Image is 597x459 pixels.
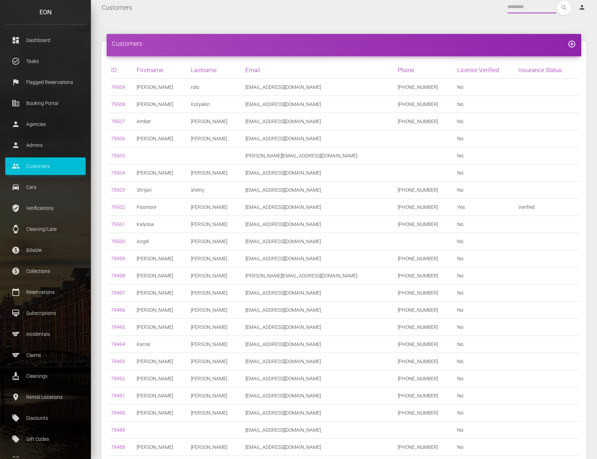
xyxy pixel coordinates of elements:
[243,130,395,147] td: [EMAIL_ADDRESS][DOMAIN_NAME]
[395,404,454,422] td: [PHONE_NUMBER]
[454,422,516,439] td: No
[134,233,188,250] td: Angel
[111,119,125,124] a: 79507
[5,136,86,154] a: person Admins
[188,404,243,422] td: [PERSON_NAME]
[111,153,125,158] a: 79505
[454,216,516,233] td: No
[188,113,243,130] td: [PERSON_NAME]
[454,130,516,147] td: No
[454,113,516,130] td: No
[5,325,86,343] a: sports Incidentals
[5,409,86,427] a: local_offer Discounts
[395,302,454,319] td: [PHONE_NUMBER]
[395,353,454,370] td: [PHONE_NUMBER]
[5,304,86,322] a: card_membership Subscriptions
[10,77,80,87] p: Flagged Reservations
[111,256,125,261] a: 79499
[5,262,86,280] a: paid Collections
[5,157,86,175] a: people Customers
[454,199,516,216] td: Yes
[10,245,80,255] p: Billable
[454,284,516,302] td: No
[454,147,516,164] td: No
[188,79,243,96] td: rolo
[243,336,395,353] td: [EMAIL_ADDRESS][DOMAIN_NAME]
[111,359,125,364] a: 79493
[134,216,188,233] td: Kalyssa
[10,329,80,339] p: Incidentals
[243,387,395,404] td: [EMAIL_ADDRESS][DOMAIN_NAME]
[395,439,454,456] td: [PHONE_NUMBER]
[454,302,516,319] td: No
[573,1,592,15] a: person
[243,96,395,113] td: [EMAIL_ADDRESS][DOMAIN_NAME]
[243,233,395,250] td: [EMAIL_ADDRESS][DOMAIN_NAME]
[111,307,125,313] a: 79496
[134,404,188,422] td: [PERSON_NAME]
[395,336,454,353] td: [PHONE_NUMBER]
[5,283,86,301] a: calendar_today Reservations
[243,164,395,182] td: [EMAIL_ADDRESS][DOMAIN_NAME]
[111,136,125,141] a: 79506
[454,267,516,284] td: No
[188,387,243,404] td: [PERSON_NAME]
[134,250,188,267] td: [PERSON_NAME]
[454,319,516,336] td: No
[134,439,188,456] td: [PERSON_NAME]
[134,182,188,199] td: Shrijan
[5,178,86,196] a: drive_eta Cars
[188,164,243,182] td: [PERSON_NAME]
[188,233,243,250] td: [PERSON_NAME]
[134,336,188,353] td: Karrar
[243,182,395,199] td: [EMAIL_ADDRESS][DOMAIN_NAME]
[454,353,516,370] td: No
[108,62,134,79] th: ID
[5,430,86,448] a: local_offer Gift Codes
[188,439,243,456] td: [PERSON_NAME]
[10,413,80,423] p: Discounts
[243,199,395,216] td: [EMAIL_ADDRESS][DOMAIN_NAME]
[454,387,516,404] td: No
[454,79,516,96] td: No
[454,250,516,267] td: No
[5,94,86,112] a: corporate_fare Booking Portal
[395,96,454,113] td: [PHONE_NUMBER]
[557,1,571,15] button: search
[243,439,395,456] td: [EMAIL_ADDRESS][DOMAIN_NAME]
[134,96,188,113] td: [PERSON_NAME]
[5,52,86,70] a: task_alt Tasks
[5,115,86,133] a: person Agencies
[243,147,395,164] td: [PERSON_NAME][EMAIL_ADDRESS][DOMAIN_NAME]
[134,370,188,387] td: [PERSON_NAME]
[111,239,125,244] a: 79500
[10,434,80,444] p: Gift Codes
[188,62,243,79] th: Lastname
[111,324,125,330] a: 79495
[134,284,188,302] td: [PERSON_NAME]
[188,216,243,233] td: [PERSON_NAME]
[111,221,125,227] a: 79501
[243,250,395,267] td: [EMAIL_ADDRESS][DOMAIN_NAME]
[243,370,395,387] td: [EMAIL_ADDRESS][DOMAIN_NAME]
[10,35,80,45] p: Dashboard
[111,376,125,381] a: 79492
[454,182,516,199] td: No
[111,393,125,398] a: 79491
[395,387,454,404] td: [PHONE_NUMBER]
[243,284,395,302] td: [EMAIL_ADDRESS][DOMAIN_NAME]
[243,302,395,319] td: [EMAIL_ADDRESS][DOMAIN_NAME]
[111,410,125,416] a: 79490
[10,392,80,402] p: Rental Locations
[10,203,80,213] p: Verifications
[111,290,125,296] a: 79497
[134,130,188,147] td: [PERSON_NAME]
[111,273,125,278] a: 79498
[243,422,395,439] td: [EMAIL_ADDRESS][DOMAIN_NAME]
[111,84,125,90] a: 79509
[454,96,516,113] td: No
[134,267,188,284] td: [PERSON_NAME]
[188,130,243,147] td: [PERSON_NAME]
[454,404,516,422] td: No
